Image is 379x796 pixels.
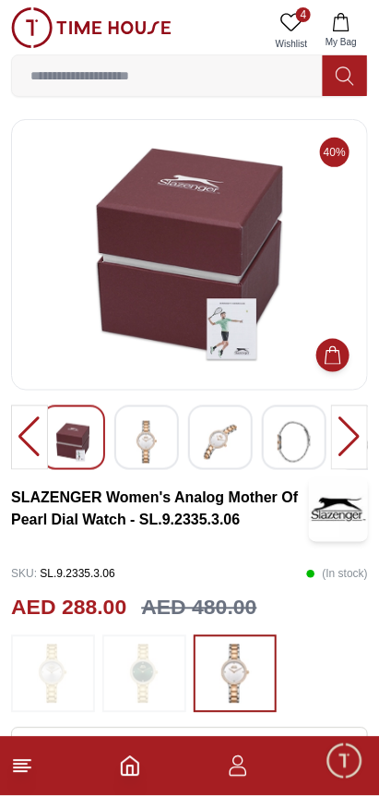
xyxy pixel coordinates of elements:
[314,7,368,54] button: My Bag
[27,135,352,375] img: SLAZENGER Women's Analog Silver Dial Watch - SL.9.2335.3.01
[320,138,349,167] span: 40%
[325,742,365,782] div: Chat Widget
[268,7,314,54] a: 4Wishlist
[11,568,37,581] span: SKU :
[204,421,237,464] img: SLAZENGER Women's Analog Silver Dial Watch - SL.9.2335.3.01
[316,339,349,372] button: Add to Cart
[318,35,364,49] span: My Bag
[11,7,172,48] img: ...
[121,645,167,704] img: ...
[11,561,115,588] p: SL.9.2335.3.06
[141,592,256,624] h3: AED 480.00
[56,421,89,464] img: SLAZENGER Women's Analog Silver Dial Watch - SL.9.2335.3.01
[212,645,258,704] img: ...
[11,488,309,532] h3: SLAZENGER Women's Analog Mother Of Pearl Dial Watch - SL.9.2335.3.06
[309,477,368,542] img: SLAZENGER Women's Analog Mother Of Pearl Dial Watch - SL.9.2335.3.06
[296,7,311,22] span: 4
[30,645,76,704] img: ...
[11,592,126,624] h2: AED 288.00
[119,755,141,778] a: Home
[278,421,311,464] img: SLAZENGER Women's Analog Silver Dial Watch - SL.9.2335.3.01
[130,421,163,464] img: SLAZENGER Women's Analog Silver Dial Watch - SL.9.2335.3.01
[306,561,368,588] p: ( In stock )
[268,37,314,51] span: Wishlist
